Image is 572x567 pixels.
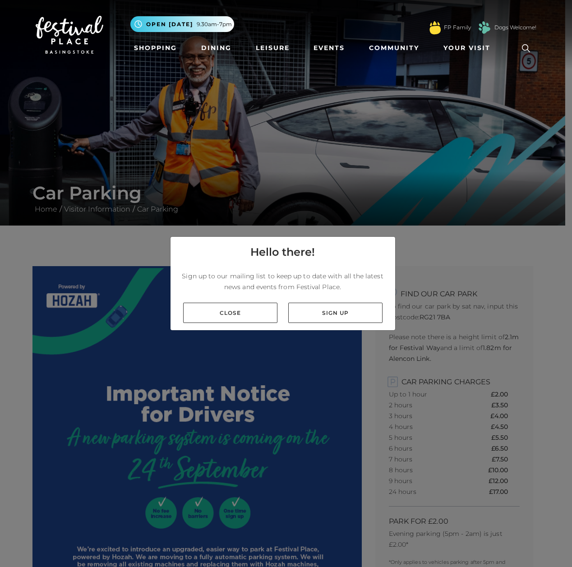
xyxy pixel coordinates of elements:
a: Close [183,303,277,323]
p: Sign up to our mailing list to keep up to date with all the latest news and events from Festival ... [178,271,388,292]
a: FP Family [444,23,471,32]
a: Your Visit [440,40,498,56]
a: Dining [198,40,235,56]
img: Festival Place Logo [36,16,103,54]
a: Dogs Welcome! [494,23,536,32]
h4: Hello there! [250,244,315,260]
span: 9.30am-7pm [197,20,232,28]
a: Events [310,40,348,56]
a: Shopping [130,40,180,56]
a: Sign up [288,303,383,323]
a: Community [365,40,423,56]
span: Open [DATE] [146,20,193,28]
button: Open [DATE] 9.30am-7pm [130,16,234,32]
a: Leisure [252,40,293,56]
span: Your Visit [443,43,490,53]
